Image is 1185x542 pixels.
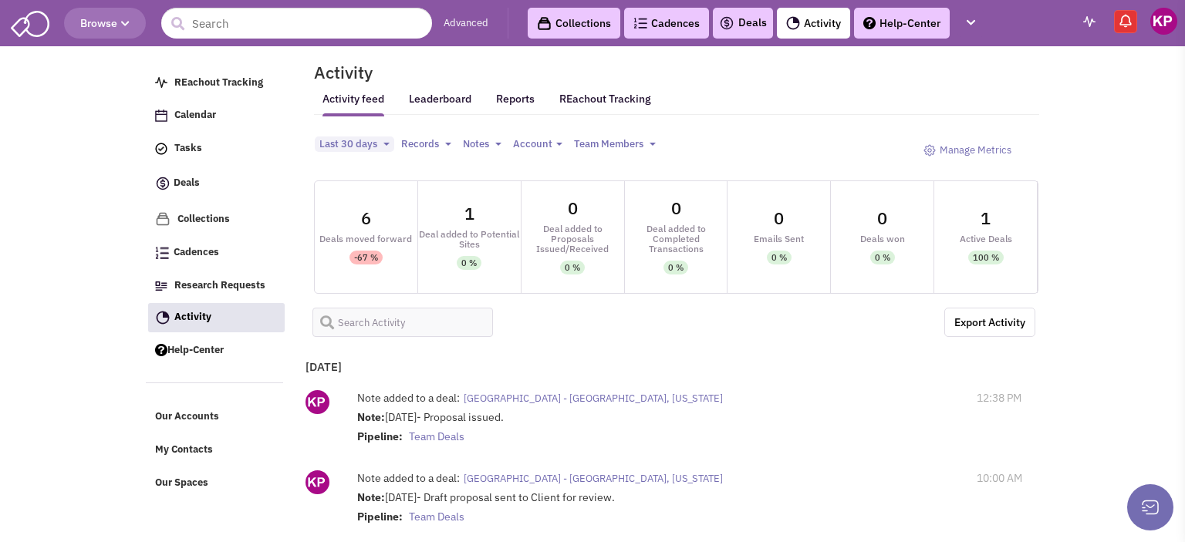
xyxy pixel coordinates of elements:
[357,409,904,448] div: [DATE]- Proposal issued.
[464,472,723,485] span: [GEOGRAPHIC_DATA] - [GEOGRAPHIC_DATA], [US_STATE]
[357,490,385,504] strong: Note:
[565,261,580,274] div: 0 %
[11,8,49,37] img: SmartAdmin
[155,344,167,356] img: help.png
[397,136,456,153] button: Records
[574,137,643,150] span: Team Members
[463,137,489,150] span: Notes
[80,16,130,30] span: Browse
[831,234,933,244] div: Deals won
[155,281,167,291] img: Research.png
[354,251,378,264] div: -67 %
[156,311,170,325] img: Activity.png
[147,271,284,301] a: Research Requests
[312,308,493,337] input: Search Activity
[464,205,474,222] div: 1
[148,303,285,332] a: Activity
[155,174,170,193] img: icon-deals.svg
[458,136,506,153] button: Notes
[306,470,329,494] img: ny_GipEnDU-kinWYCc5EwQ.png
[569,136,660,153] button: Team Members
[177,212,230,225] span: Collections
[357,429,403,443] strong: Pipeline:
[147,101,284,130] a: Calendar
[719,14,734,32] img: icon-deals.svg
[944,308,1035,337] a: Export the below as a .XLSX spreadsheet
[418,229,521,249] div: Deal added to Potential Sites
[786,16,800,30] img: Activity.png
[357,390,460,406] label: Note added to a deal:
[633,18,647,29] img: Cadences_logo.png
[444,16,488,31] a: Advanced
[155,410,219,423] span: Our Accounts
[174,278,265,291] span: Research Requests
[306,390,329,414] img: ny_GipEnDU-kinWYCc5EwQ.png
[306,359,342,374] b: [DATE]
[295,66,373,79] h2: Activity
[464,392,723,405] span: [GEOGRAPHIC_DATA] - [GEOGRAPHIC_DATA], [US_STATE]
[174,76,263,89] span: REachout Tracking
[319,137,377,150] span: Last 30 days
[981,210,991,227] div: 1
[174,142,202,155] span: Tasks
[771,251,787,264] div: 0 %
[461,256,477,270] div: 0 %
[64,8,146,39] button: Browse
[147,69,284,98] a: REachout Tracking
[155,143,167,155] img: icon-tasks.png
[719,14,767,32] a: Deals
[728,234,830,244] div: Emails Sent
[147,336,284,365] a: Help-Center
[147,204,284,234] a: Collections
[361,210,371,227] div: 6
[357,510,403,523] strong: Pipeline:
[174,109,216,122] span: Calendar
[409,429,464,443] span: Team Deals
[774,210,784,227] div: 0
[401,137,439,150] span: Records
[357,470,460,486] label: Note added to a deal:
[877,210,887,227] div: 0
[147,238,284,268] a: Cadences
[315,136,394,153] button: Last 30 days
[147,469,284,498] a: Our Spaces
[409,510,464,523] span: Team Deals
[916,136,1019,165] a: Manage Metrics
[528,8,620,39] a: Collections
[508,136,567,153] button: Account
[1150,8,1177,35] img: Keypoint Partners
[522,224,624,254] div: Deal added to Proposals Issued/Received
[155,476,208,489] span: Our Spaces
[668,261,684,274] div: 0 %
[513,137,552,150] span: Account
[147,402,284,432] a: Our Accounts
[863,17,876,29] img: help.png
[155,109,167,122] img: Calendar.png
[409,92,471,116] a: Leaderboard
[624,8,709,39] a: Cadences
[854,8,950,39] a: Help-Center
[973,251,999,264] div: 100 %
[357,410,385,424] strong: Note:
[671,200,681,217] div: 0
[322,92,384,116] a: Activity feed
[174,246,219,259] span: Cadences
[923,144,936,157] img: octicon_gear-24.png
[977,470,1022,486] span: 10:00 AM
[496,92,535,116] a: Reports
[155,247,169,259] img: Cadences_logo.png
[315,234,417,244] div: Deals moved forward
[559,82,651,115] a: REachout Tracking
[625,224,728,254] div: Deal added to Completed Transactions
[977,390,1021,406] span: 12:38 PM
[875,251,890,264] div: 0 %
[174,310,211,323] span: Activity
[568,200,578,217] div: 0
[147,134,284,163] a: Tasks
[155,211,170,227] img: icon-collection-lavender.png
[934,234,1037,244] div: Active Deals
[155,443,213,456] span: My Contacts
[357,490,904,528] div: [DATE]- Draft proposal sent to Client for review.
[161,8,432,39] input: Search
